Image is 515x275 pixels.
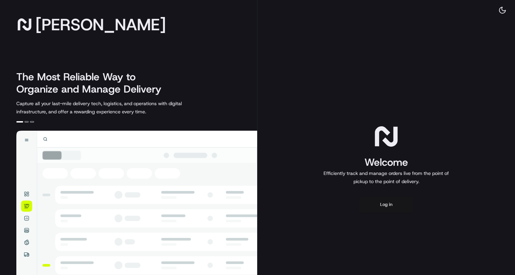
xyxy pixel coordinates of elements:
[35,18,166,31] span: [PERSON_NAME]
[321,169,452,185] p: Efficiently track and manage orders live from the point of pickup to the point of delivery.
[16,99,213,116] p: Capture all your last-mile delivery tech, logistics, and operations with digital infrastructure, ...
[16,71,169,95] h2: The Most Reliable Way to Organize and Manage Delivery
[321,156,452,169] h1: Welcome
[359,196,413,213] button: Log in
